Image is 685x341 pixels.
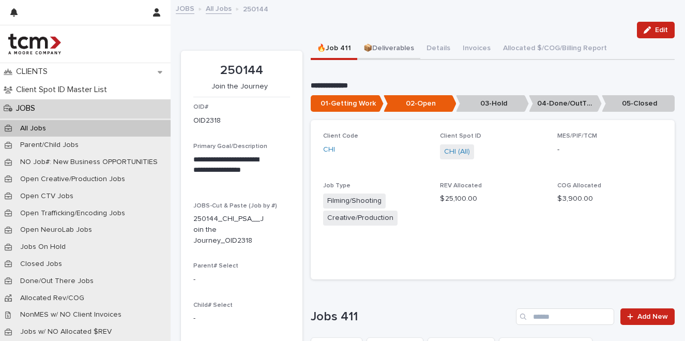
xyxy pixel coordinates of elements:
p: $ 3,900.00 [557,194,662,204]
p: Jobs On Hold [12,243,74,251]
span: Filming/Shooting [323,194,386,209]
p: Done/Out There Jobs [12,277,102,286]
span: Creative/Production [323,211,398,226]
p: Closed Jobs [12,260,70,269]
button: Edit [637,22,675,38]
p: Open CTV Jobs [12,192,82,201]
p: 250144 [193,63,290,78]
span: COG Allocated [557,183,601,189]
a: JOBS [176,2,194,14]
span: Child# Select [193,302,233,308]
p: 02-Open [384,95,456,112]
button: Invoices [456,38,497,60]
p: 250144 [243,3,268,14]
span: Job Type [323,183,351,189]
button: Details [420,38,456,60]
p: JOBS [12,103,43,113]
p: Open Creative/Production Jobs [12,175,133,184]
p: OID2318 [193,115,221,126]
p: Parent/Child Jobs [12,141,87,150]
p: 01-Getting Work [311,95,384,112]
img: 4hMmSqQkux38exxPVZHQ [8,34,61,54]
p: 03-Hold [456,95,529,112]
span: JOBS-Cut & Paste (Job by #) [193,203,277,209]
p: Open NeuroLab Jobs [12,226,100,234]
p: CLIENTS [12,67,56,77]
p: $ 25,100.00 [440,194,545,204]
a: All Jobs [206,2,232,14]
p: 250144_CHI_PSA__Join the Journey_OID2318 [193,214,265,246]
p: NonMES w/ NO Client Invoices [12,310,130,319]
button: 🔥Job 411 [311,38,357,60]
p: - [193,313,290,324]
button: 📦Deliverables [357,38,420,60]
a: CHI (All) [444,146,470,157]
p: Jobs w/ NO Allocated $REV [12,328,120,336]
span: Edit [655,26,668,34]
p: Join the Journey [193,82,286,91]
p: NO Job#: New Business OPPORTUNITIES [12,158,166,167]
a: Add New [620,308,675,325]
span: MES/PIF/TCM [557,133,597,139]
span: REV Allocated [440,183,482,189]
h1: Jobs 411 [311,309,512,324]
span: Add New [637,313,668,320]
p: - [557,144,662,155]
span: Client Spot ID [440,133,481,139]
p: - [193,274,290,285]
span: Primary Goal/Description [193,143,267,150]
span: OID# [193,104,208,110]
p: 05-Closed [602,95,675,112]
p: All Jobs [12,124,54,133]
button: Allocated $/COG/Billing Report [497,38,613,60]
p: Allocated Rev/COG [12,294,93,303]
p: Open Trafficking/Encoding Jobs [12,209,133,218]
input: Search [516,308,614,325]
p: 04-Done/OutThere [529,95,602,112]
p: Client Spot ID Master List [12,85,115,95]
span: Client Code [323,133,358,139]
span: Parent# Select [193,263,238,269]
a: CHI [323,144,335,155]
